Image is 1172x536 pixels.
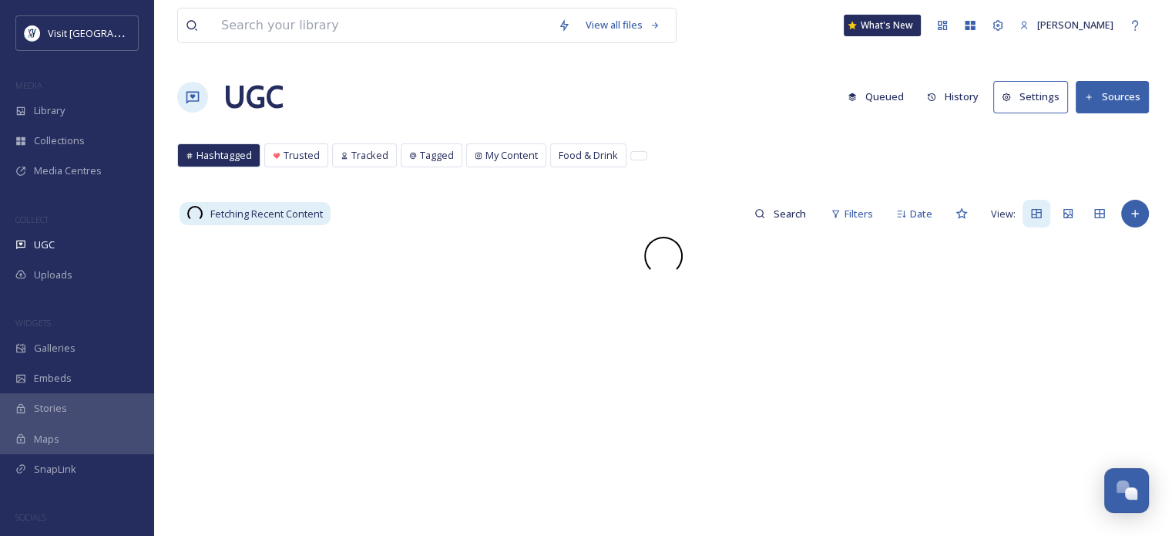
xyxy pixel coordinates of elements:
span: Maps [34,432,59,447]
input: Search your library [213,8,550,42]
a: Queued [840,82,919,112]
span: WIDGETS [15,317,51,329]
span: UGC [34,238,55,252]
a: History [919,82,994,112]
span: Tracked [351,148,388,163]
span: COLLECT [15,214,49,225]
button: Queued [840,82,912,112]
span: Visit [GEOGRAPHIC_DATA] [48,25,167,40]
button: Open Chat [1104,468,1149,513]
span: Filters [845,207,873,221]
a: What's New [844,15,921,36]
span: Hashtagged [196,148,252,163]
span: SOCIALS [15,511,46,523]
span: Tagged [420,148,454,163]
a: UGC [223,74,284,120]
span: Trusted [284,148,320,163]
input: Search [765,198,815,229]
span: Food & Drink [559,148,618,163]
span: Embeds [34,371,72,386]
span: SnapLink [34,462,76,477]
button: History [919,82,986,112]
a: View all files [578,10,668,40]
span: My Content [485,148,538,163]
button: Sources [1076,81,1149,113]
span: Media Centres [34,163,102,178]
span: Uploads [34,268,72,282]
span: Fetching Recent Content [210,207,323,221]
a: [PERSON_NAME] [1012,10,1121,40]
span: Stories [34,401,67,416]
span: MEDIA [15,79,42,91]
span: View: [991,207,1016,221]
span: Library [34,103,65,118]
span: Collections [34,133,85,148]
span: [PERSON_NAME] [1037,18,1113,32]
span: Date [910,207,932,221]
a: Settings [993,81,1076,113]
span: Galleries [34,341,76,356]
img: Untitled%20design%20%2897%29.png [25,25,40,41]
button: Settings [993,81,1068,113]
